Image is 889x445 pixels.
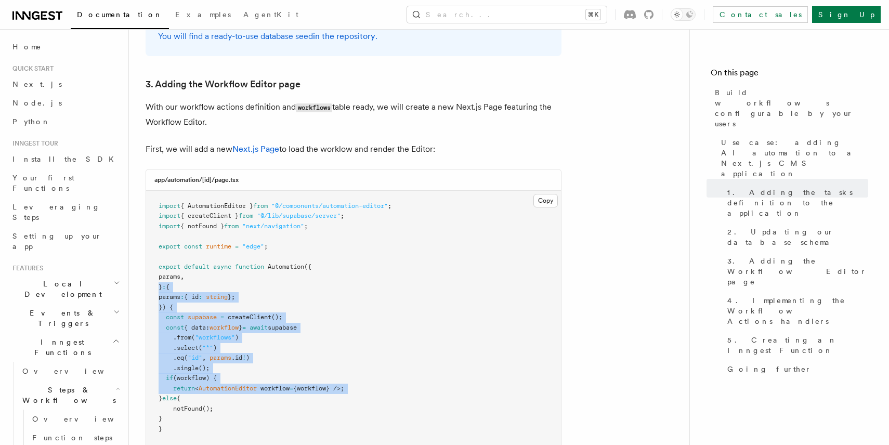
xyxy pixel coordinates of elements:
[175,10,231,19] span: Examples
[206,293,228,300] span: string
[71,3,169,29] a: Documentation
[533,194,558,207] button: Copy
[12,99,62,107] span: Node.js
[158,29,549,44] p: You will find a ready-to-use database seed .
[184,293,199,300] span: { id
[586,9,600,20] kbd: ⌘K
[407,6,607,23] button: Search...⌘K
[18,385,116,405] span: Steps & Workflows
[231,354,242,361] span: .id
[711,67,868,83] h4: On this page
[184,324,210,331] span: { data:
[293,385,344,392] span: {workflow} />;
[188,313,217,321] span: supabase
[268,324,297,331] span: supabase
[199,385,257,392] span: AutomationEditor
[202,405,213,412] span: ();
[723,331,868,360] a: 5. Creating an Inngest Function
[723,291,868,331] a: 4. Implementing the Workflow Actions handlers
[727,227,868,247] span: 2. Updating our database schema
[235,334,239,341] span: )
[180,222,224,230] span: { notFound }
[173,374,217,382] span: (workflow) {
[166,313,184,321] span: const
[28,410,122,428] a: Overview
[8,279,113,299] span: Local Development
[173,344,199,351] span: .select
[180,293,184,300] span: :
[166,283,169,291] span: {
[8,264,43,272] span: Features
[723,183,868,222] a: 1. Adding the tasks definition to the application
[159,283,162,291] span: }
[228,293,235,300] span: };
[237,3,305,28] a: AgentKit
[290,385,293,392] span: =
[210,324,239,331] span: workflow
[206,243,231,250] span: runtime
[32,434,112,442] span: Function steps
[180,212,239,219] span: { createClient }
[313,31,375,41] a: in the repository
[199,344,202,351] span: (
[12,117,50,126] span: Python
[304,222,308,230] span: ;
[159,202,180,210] span: import
[8,139,58,148] span: Inngest tour
[159,425,162,433] span: }
[271,313,282,321] span: ();
[296,103,332,112] code: workflows
[12,155,120,163] span: Install the SDK
[8,308,113,329] span: Events & Triggers
[166,324,184,331] span: const
[184,263,210,270] span: default
[727,364,812,374] span: Going further
[159,415,162,422] span: }
[180,202,253,210] span: { AutomationEditor }
[8,75,122,94] a: Next.js
[388,202,391,210] span: ;
[220,313,224,321] span: =
[12,203,100,221] span: Leveraging Steps
[242,222,304,230] span: "next/navigation"
[8,112,122,131] a: Python
[12,42,42,52] span: Home
[721,137,868,179] span: Use case: adding AI automation to a Next.js CMS application
[8,64,54,73] span: Quick start
[173,405,202,412] span: notFound
[195,385,199,392] span: <
[727,295,868,326] span: 4. Implementing the Workflow Actions handlers
[242,354,246,361] span: !
[8,304,122,333] button: Events & Triggers
[723,360,868,378] a: Going further
[235,263,264,270] span: function
[717,133,868,183] a: Use case: adding AI automation to a Next.js CMS application
[177,395,180,402] span: {
[146,100,561,129] p: With our workflow actions definition and table ready, we will create a new Next.js Page featuring...
[727,187,868,218] span: 1. Adding the tasks definition to the application
[180,273,184,280] span: ,
[713,6,808,23] a: Contact sales
[12,174,74,192] span: Your first Functions
[8,94,122,112] a: Node.js
[8,198,122,227] a: Leveraging Steps
[243,10,298,19] span: AgentKit
[8,337,112,358] span: Inngest Functions
[723,222,868,252] a: 2. Updating our database schema
[159,263,180,270] span: export
[18,362,122,381] a: Overview
[184,354,188,361] span: (
[239,212,253,219] span: from
[246,354,250,361] span: )
[184,243,202,250] span: const
[22,367,129,375] span: Overview
[154,176,239,184] h3: app/automation/[id]/page.tsx
[260,385,290,392] span: workflow
[12,232,102,251] span: Setting up your app
[213,263,231,270] span: async
[159,293,180,300] span: params
[723,252,868,291] a: 3. Adding the Workflow Editor page
[271,202,388,210] span: "@/components/automation-editor"
[173,364,199,372] span: .single
[242,324,246,331] span: =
